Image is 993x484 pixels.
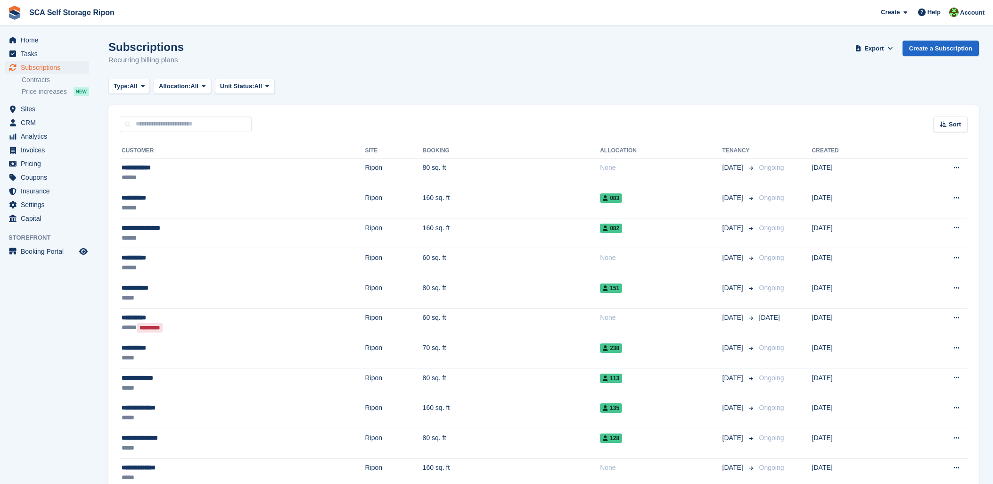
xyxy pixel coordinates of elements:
[159,82,190,91] span: Allocation:
[5,245,89,258] a: menu
[21,102,77,116] span: Sites
[120,143,365,159] th: Customer
[5,61,89,74] a: menu
[365,398,423,428] td: Ripon
[108,41,184,53] h1: Subscriptions
[423,278,600,309] td: 80 sq. ft
[5,116,89,129] a: menu
[759,314,780,321] span: [DATE]
[812,188,902,218] td: [DATE]
[949,8,959,17] img: Kelly Neesham
[108,79,150,94] button: Type: All
[600,253,722,263] div: None
[600,224,622,233] span: 082
[853,41,895,56] button: Export
[114,82,130,91] span: Type:
[365,218,423,248] td: Ripon
[365,158,423,188] td: Ripon
[812,338,902,368] td: [DATE]
[5,198,89,211] a: menu
[5,102,89,116] a: menu
[254,82,263,91] span: All
[722,223,745,233] span: [DATE]
[25,5,118,20] a: SCA Self Storage Ripon
[423,248,600,278] td: 60 sq. ft
[927,8,941,17] span: Help
[600,163,722,173] div: None
[5,171,89,184] a: menu
[365,308,423,338] td: Ripon
[365,428,423,459] td: Ripon
[154,79,211,94] button: Allocation: All
[21,245,77,258] span: Booking Portal
[949,120,961,129] span: Sort
[21,171,77,184] span: Coupons
[759,254,784,261] span: Ongoing
[21,157,77,170] span: Pricing
[78,246,89,257] a: Preview store
[22,87,67,96] span: Price increases
[600,434,622,443] span: 128
[759,224,784,232] span: Ongoing
[812,428,902,459] td: [DATE]
[722,433,745,443] span: [DATE]
[22,86,89,97] a: Price increases NEW
[5,47,89,60] a: menu
[722,143,755,159] th: Tenancy
[365,368,423,398] td: Ripon
[423,398,600,428] td: 160 sq. ft
[722,283,745,293] span: [DATE]
[722,463,745,473] span: [DATE]
[5,184,89,198] a: menu
[759,464,784,471] span: Ongoing
[423,218,600,248] td: 160 sq. ft
[5,157,89,170] a: menu
[5,33,89,47] a: menu
[600,374,622,383] span: 113
[903,41,979,56] a: Create a Subscription
[423,428,600,459] td: 80 sq. ft
[8,233,94,242] span: Storefront
[812,248,902,278] td: [DATE]
[423,158,600,188] td: 80 sq. ft
[722,163,745,173] span: [DATE]
[423,338,600,368] td: 70 sq. ft
[759,374,784,382] span: Ongoing
[600,284,622,293] span: 151
[722,373,745,383] span: [DATE]
[722,403,745,413] span: [DATE]
[423,188,600,218] td: 160 sq. ft
[215,79,275,94] button: Unit Status: All
[600,463,722,473] div: None
[759,344,784,351] span: Ongoing
[759,434,784,442] span: Ongoing
[881,8,900,17] span: Create
[8,6,22,20] img: stora-icon-8386f47178a22dfd0bd8f6a31ec36ba5ce8667c1dd55bd0f319d3a0aa187defe.svg
[21,61,77,74] span: Subscriptions
[600,343,622,353] span: 238
[812,308,902,338] td: [DATE]
[21,198,77,211] span: Settings
[21,143,77,157] span: Invoices
[759,194,784,201] span: Ongoing
[600,403,622,413] span: 135
[722,193,745,203] span: [DATE]
[130,82,138,91] span: All
[759,284,784,292] span: Ongoing
[600,193,622,203] span: 083
[812,368,902,398] td: [DATE]
[365,278,423,309] td: Ripon
[365,188,423,218] td: Ripon
[74,87,89,96] div: NEW
[365,248,423,278] td: Ripon
[864,44,884,53] span: Export
[22,75,89,84] a: Contracts
[21,130,77,143] span: Analytics
[423,368,600,398] td: 80 sq. ft
[812,398,902,428] td: [DATE]
[220,82,254,91] span: Unit Status:
[5,130,89,143] a: menu
[812,218,902,248] td: [DATE]
[759,404,784,411] span: Ongoing
[365,338,423,368] td: Ripon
